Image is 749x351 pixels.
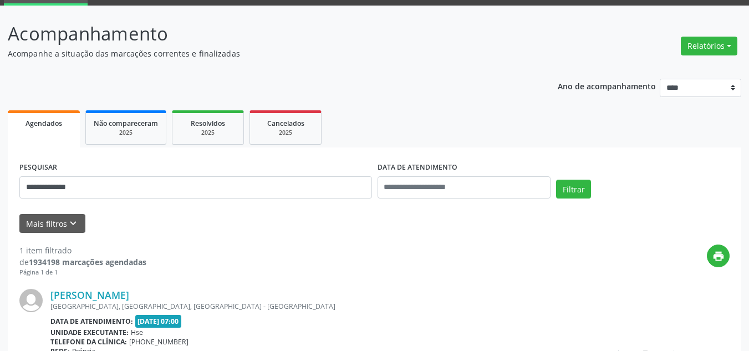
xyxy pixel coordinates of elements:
[8,20,521,48] p: Acompanhamento
[19,159,57,176] label: PESQUISAR
[50,328,129,337] b: Unidade executante:
[19,214,85,233] button: Mais filtroskeyboard_arrow_down
[19,245,146,256] div: 1 item filtrado
[8,48,521,59] p: Acompanhe a situação das marcações correntes e finalizadas
[67,217,79,230] i: keyboard_arrow_down
[267,119,304,128] span: Cancelados
[707,245,730,267] button: print
[50,317,133,326] b: Data de atendimento:
[681,37,737,55] button: Relatórios
[135,315,182,328] span: [DATE] 07:00
[191,119,225,128] span: Resolvidos
[94,129,158,137] div: 2025
[378,159,457,176] label: DATA DE ATENDIMENTO
[129,337,188,347] span: [PHONE_NUMBER]
[556,180,591,199] button: Filtrar
[180,129,236,137] div: 2025
[94,119,158,128] span: Não compareceram
[26,119,62,128] span: Agendados
[712,250,725,262] i: print
[50,289,129,301] a: [PERSON_NAME]
[19,268,146,277] div: Página 1 de 1
[131,328,143,337] span: Hse
[19,256,146,268] div: de
[19,289,43,312] img: img
[558,79,656,93] p: Ano de acompanhamento
[50,337,127,347] b: Telefone da clínica:
[29,257,146,267] strong: 1934198 marcações agendadas
[258,129,313,137] div: 2025
[50,302,563,311] div: [GEOGRAPHIC_DATA], [GEOGRAPHIC_DATA], [GEOGRAPHIC_DATA] - [GEOGRAPHIC_DATA]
